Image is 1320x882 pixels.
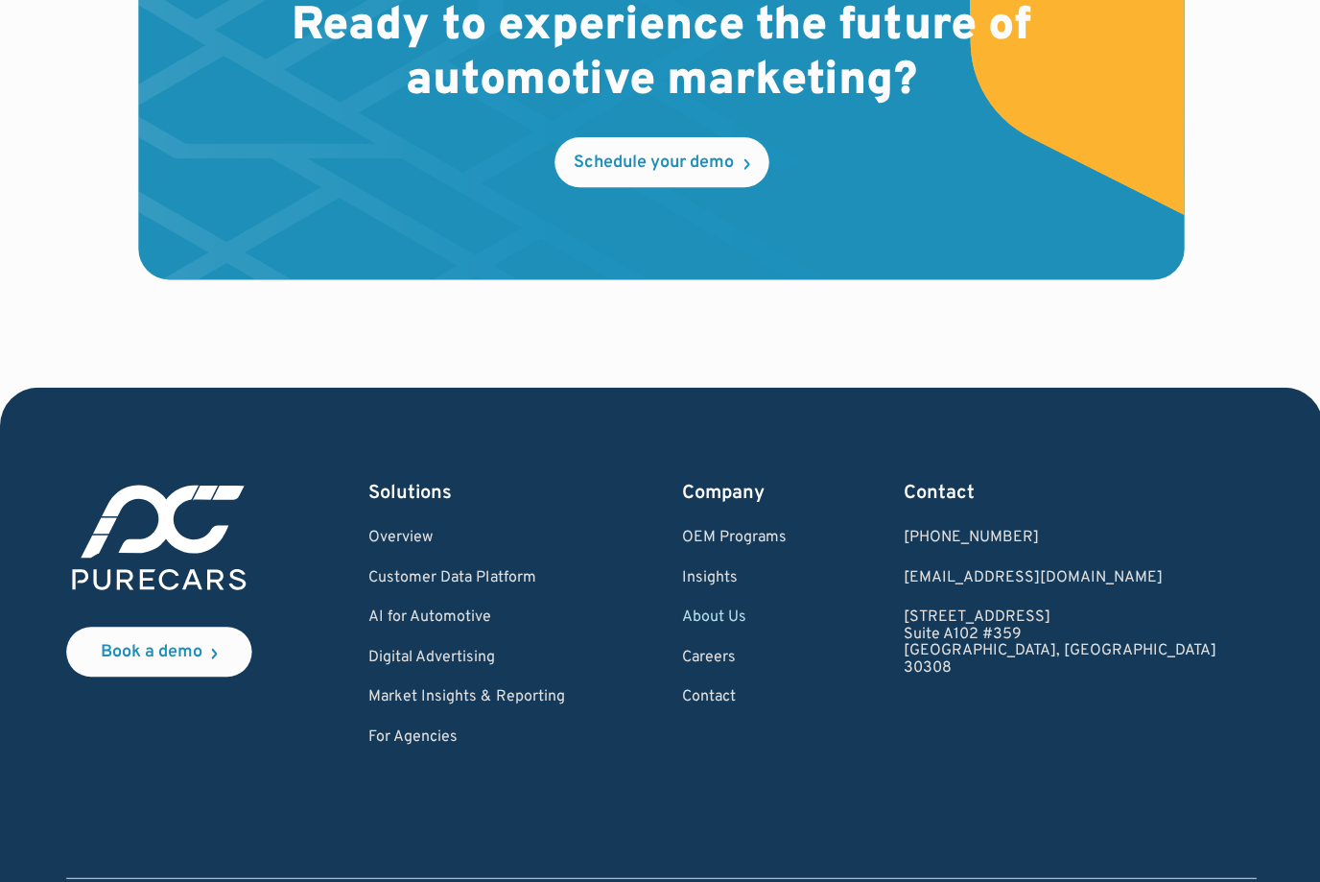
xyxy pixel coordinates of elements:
[573,155,733,172] div: Schedule your demo
[680,569,785,586] a: Insights
[680,688,785,705] a: Contact
[100,643,201,660] div: Book a demo
[367,688,563,705] a: Market Insights & Reporting
[367,608,563,626] a: AI for Automotive
[367,529,563,546] a: Overview
[902,608,1214,676] a: [STREET_ADDRESS]Suite A102 #359[GEOGRAPHIC_DATA], [GEOGRAPHIC_DATA]30308
[680,649,785,666] a: Careers
[66,626,251,676] a: Book a demo
[680,529,785,546] a: OEM Programs
[680,608,785,626] a: About Us
[554,137,767,187] a: Schedule your demo
[902,569,1214,586] a: Email us
[902,527,1037,546] a: [PHONE_NUMBER]
[367,569,563,586] a: Customer Data Platform
[680,479,785,506] div: Company
[367,649,563,666] a: Digital Advertising
[902,479,1214,506] div: Contact
[367,479,563,506] div: Solutions
[66,479,251,595] img: purecars logo
[367,728,563,746] a: For Agencies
